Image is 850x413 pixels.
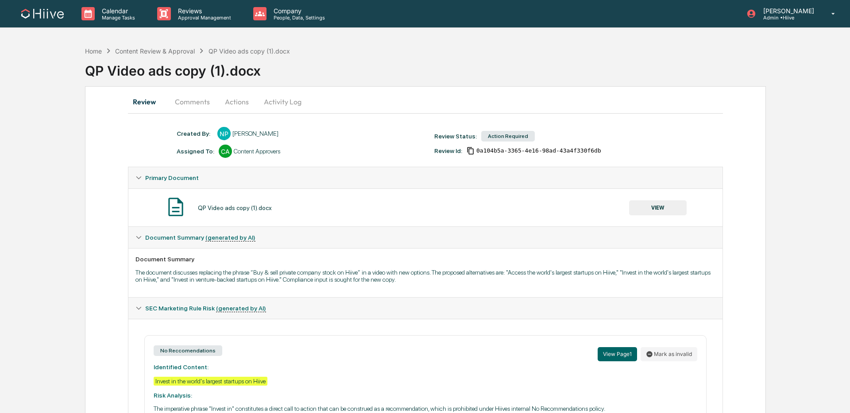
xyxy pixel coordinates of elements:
p: People, Data, Settings [267,15,329,21]
button: Comments [168,91,217,112]
div: Action Required [481,131,535,141]
div: Created By: ‎ ‎ [177,130,213,137]
div: No Reccomendations [154,345,222,356]
div: SEC Marketing Rule Risk (generated by AI) [128,298,722,319]
button: View Page1 [598,347,637,361]
button: Mark as invalid [641,347,697,361]
p: Manage Tasks [95,15,139,21]
p: Approval Management [171,15,236,21]
u: (generated by AI) [205,234,255,241]
div: Assigned To: [177,148,214,155]
strong: Risk Analysis: [154,392,192,399]
div: QP Video ads copy (1).docx [198,204,272,211]
img: logo [21,9,64,19]
p: Admin • Hiive [756,15,819,21]
div: Document Summary (generated by AI) [128,227,722,248]
div: Content Approvers [234,148,280,155]
button: Activity Log [257,91,309,112]
span: Primary Document [145,174,199,181]
p: The document discusses replacing the phrase “Buy & sell private company stock on Hiive” in a vide... [135,269,715,283]
img: Document Icon [165,196,187,218]
span: 0a104b5a-3365-4e16-98ad-43a4f330f6db [476,147,601,154]
p: Reviews [171,7,236,15]
div: Review Status: [434,133,477,140]
span: Document Summary [145,234,255,241]
p: Company [267,7,329,15]
div: NP [217,127,231,140]
div: Primary Document [128,188,722,226]
div: Invest in the world's largest startups on Hiive [154,377,267,386]
div: Document Summary [135,256,715,263]
p: [PERSON_NAME] [756,7,819,15]
p: The imperative phrase "Invest in" constitutes a direct call to action that can be construed as a ... [154,405,697,412]
p: Calendar [95,7,139,15]
span: SEC Marketing Rule Risk [145,305,266,312]
div: QP Video ads copy (1).docx [209,47,290,55]
button: Review [128,91,168,112]
div: QP Video ads copy (1).docx [85,56,850,79]
div: Home [85,47,102,55]
button: VIEW [629,200,687,215]
button: Actions [217,91,257,112]
div: Primary Document [128,167,722,188]
div: Content Review & Approval [115,47,195,55]
div: [PERSON_NAME] [232,130,278,137]
span: Copy Id [467,147,475,155]
div: CA [219,145,232,158]
u: (generated by AI) [216,305,266,312]
strong: Identified Content: [154,363,209,371]
div: secondary tabs example [128,91,723,112]
div: Document Summary (generated by AI) [128,248,722,297]
div: Review Id: [434,147,462,154]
